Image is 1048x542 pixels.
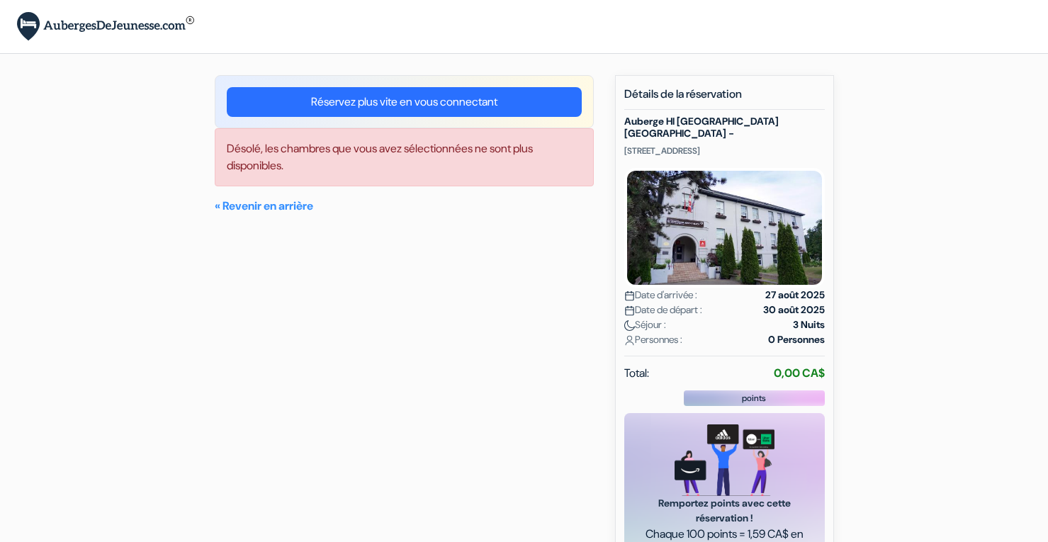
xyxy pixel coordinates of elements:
[624,115,825,140] h5: Auberge HI [GEOGRAPHIC_DATA] [GEOGRAPHIC_DATA] -
[215,198,313,213] a: « Revenir en arrière
[624,145,825,157] p: [STREET_ADDRESS]
[227,87,582,117] a: Réservez plus vite en vous connectant
[624,290,635,301] img: calendar.svg
[641,496,808,526] span: Remportez points avec cette réservation !
[742,392,766,405] span: points
[624,332,682,347] span: Personnes :
[763,303,825,317] strong: 30 août 2025
[215,128,594,186] div: Désolé, les chambres que vous avez sélectionnées ne sont plus disponibles.
[624,87,825,110] h5: Détails de la réservation
[624,320,635,331] img: moon.svg
[624,288,697,303] span: Date d'arrivée :
[624,305,635,316] img: calendar.svg
[624,365,649,382] span: Total:
[774,366,825,380] strong: 0,00 CA$
[768,332,825,347] strong: 0 Personnes
[765,288,825,303] strong: 27 août 2025
[675,424,774,496] img: gift_card_hero_new.png
[624,317,666,332] span: Séjour :
[793,317,825,332] strong: 3 Nuits
[624,335,635,346] img: user_icon.svg
[17,12,194,41] img: AubergesDeJeunesse.com
[624,303,702,317] span: Date de départ :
